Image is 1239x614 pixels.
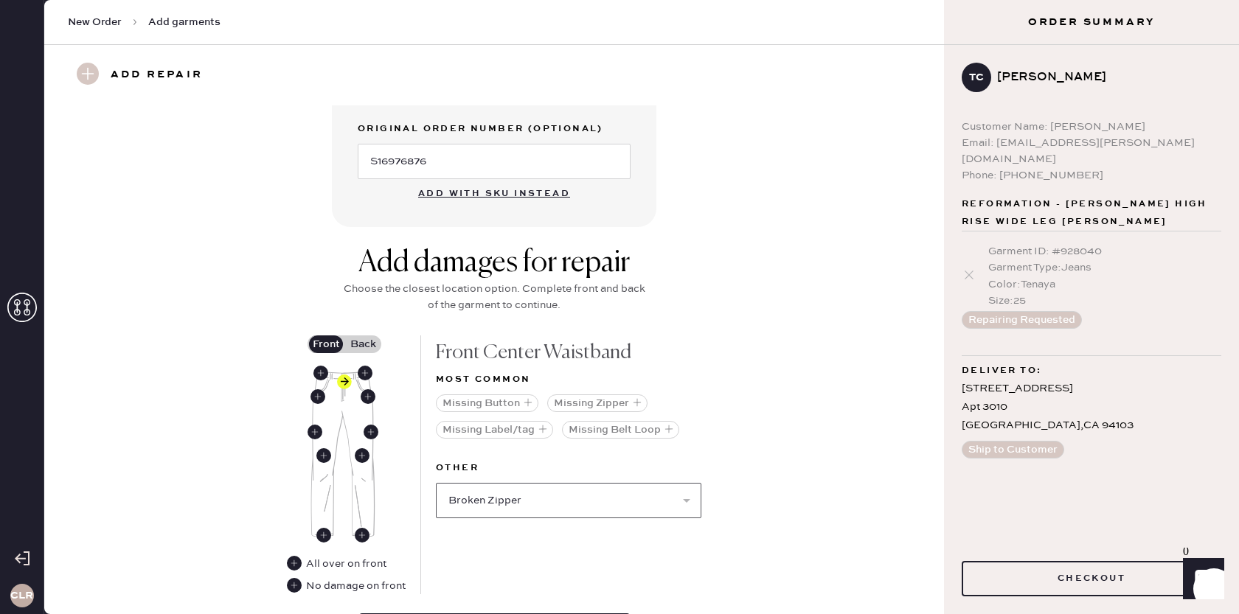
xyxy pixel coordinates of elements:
[962,311,1082,329] button: Repairing Requested
[988,243,1221,259] div: Garment ID : # 928040
[310,389,325,404] div: Front Right Pocket
[1169,548,1232,611] iframe: Front Chat
[308,425,322,439] div: Front Right Side Seam
[962,135,1221,167] div: Email: [EMAIL_ADDRESS][PERSON_NAME][DOMAIN_NAME]
[436,335,701,371] div: Front Center Waistband
[308,335,344,353] label: Front
[962,441,1064,458] button: Ship to Customer
[988,276,1221,293] div: Color : Tenaya
[306,556,386,572] div: All over on front
[316,528,331,543] div: Front Right Ankle
[436,371,701,388] div: Most common
[562,421,679,439] button: Missing Belt Loop
[316,448,331,463] div: Front Right Leg
[988,259,1221,276] div: Garment Type : Jeans
[358,120,631,138] label: Original Order Number (Optional)
[287,556,388,572] div: All over on front
[313,366,328,380] div: Front Right Waistband
[339,281,649,313] div: Choose the closest location option. Complete front and back of the garment to continue.
[547,394,648,412] button: Missing Zipper
[68,15,122,29] span: New Order
[962,119,1221,135] div: Customer Name: [PERSON_NAME]
[339,245,649,281] div: Add damages for repair
[148,15,221,29] span: Add garments
[962,167,1221,184] div: Phone: [PHONE_NUMBER]
[111,63,203,88] h3: Add repair
[358,144,631,179] input: e.g. 1020304
[310,371,375,537] img: Garment image
[361,389,375,404] div: Front Left Pocket
[337,374,352,389] div: Front Center Waistband
[409,179,579,209] button: Add with SKU instead
[969,72,984,83] h3: TC
[944,15,1239,29] h3: Order Summary
[436,421,553,439] button: Missing Label/tag
[436,459,701,477] label: Other
[988,293,1221,309] div: Size : 25
[287,578,406,594] div: No damage on front
[962,362,1041,380] span: Deliver to:
[436,394,538,412] button: Missing Button
[355,448,369,463] div: Front Left Leg
[355,528,369,543] div: Front Left Ankle
[962,561,1221,596] button: Checkout
[997,69,1209,86] div: [PERSON_NAME]
[962,380,1221,436] div: [STREET_ADDRESS] Apt 3010 [GEOGRAPHIC_DATA] , CA 94103
[344,335,381,353] label: Back
[10,590,33,601] h3: CLR
[364,425,378,439] div: Front Left Side Seam
[962,195,1221,231] span: Reformation - [PERSON_NAME] High Rise Wide Leg [PERSON_NAME]
[306,578,406,594] div: No damage on front
[358,366,372,380] div: Front Left Waistband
